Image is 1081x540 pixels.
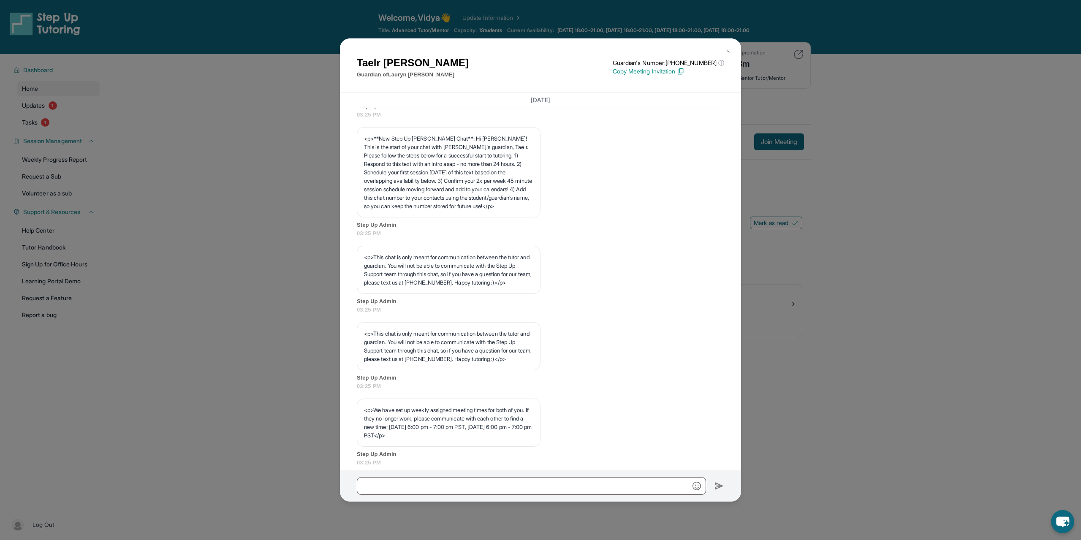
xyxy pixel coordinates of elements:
[357,221,724,229] span: Step Up Admin
[718,59,724,67] span: ⓘ
[357,306,724,314] span: 03:25 PM
[357,55,469,71] h1: Taelr [PERSON_NAME]
[714,481,724,491] img: Send icon
[357,111,724,119] span: 03:25 PM
[357,96,724,104] h3: [DATE]
[693,482,701,490] img: Emoji
[1051,510,1074,533] button: chat-button
[357,382,724,391] span: 03:25 PM
[677,68,684,75] img: Copy Icon
[364,253,533,287] p: <p>This chat is only meant for communication between the tutor and guardian. You will not be able...
[357,450,724,459] span: Step Up Admin
[357,71,469,79] p: Guardian of Lauryn [PERSON_NAME]
[613,59,724,67] p: Guardian's Number: [PHONE_NUMBER]
[364,329,533,363] p: <p>This chat is only meant for communication between the tutor and guardian. You will not be able...
[357,374,724,382] span: Step Up Admin
[613,67,724,76] p: Copy Meeting Invitation
[357,229,724,238] span: 03:25 PM
[364,134,533,210] p: <p>**New Step Up [PERSON_NAME] Chat**: Hi [PERSON_NAME]! This is the start of your chat with [PER...
[364,406,533,440] p: <p>We have set up weekly assigned meeting times for both of you. If they no longer work, please c...
[357,459,724,467] span: 03:25 PM
[357,297,724,306] span: Step Up Admin
[725,48,732,54] img: Close Icon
